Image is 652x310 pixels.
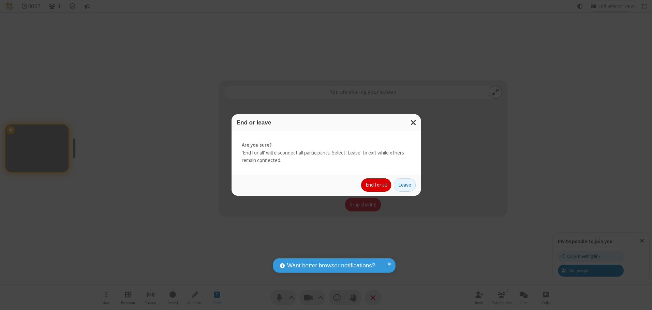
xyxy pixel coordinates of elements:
[394,178,416,192] button: Leave
[361,178,391,192] button: End for all
[242,141,411,149] strong: Are you sure?
[287,261,375,270] span: Want better browser notifications?
[406,114,421,131] button: Close modal
[237,119,416,126] h3: End or leave
[232,131,421,175] div: 'End for all' will disconnect all participants. Select 'Leave' to exit while others remain connec...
